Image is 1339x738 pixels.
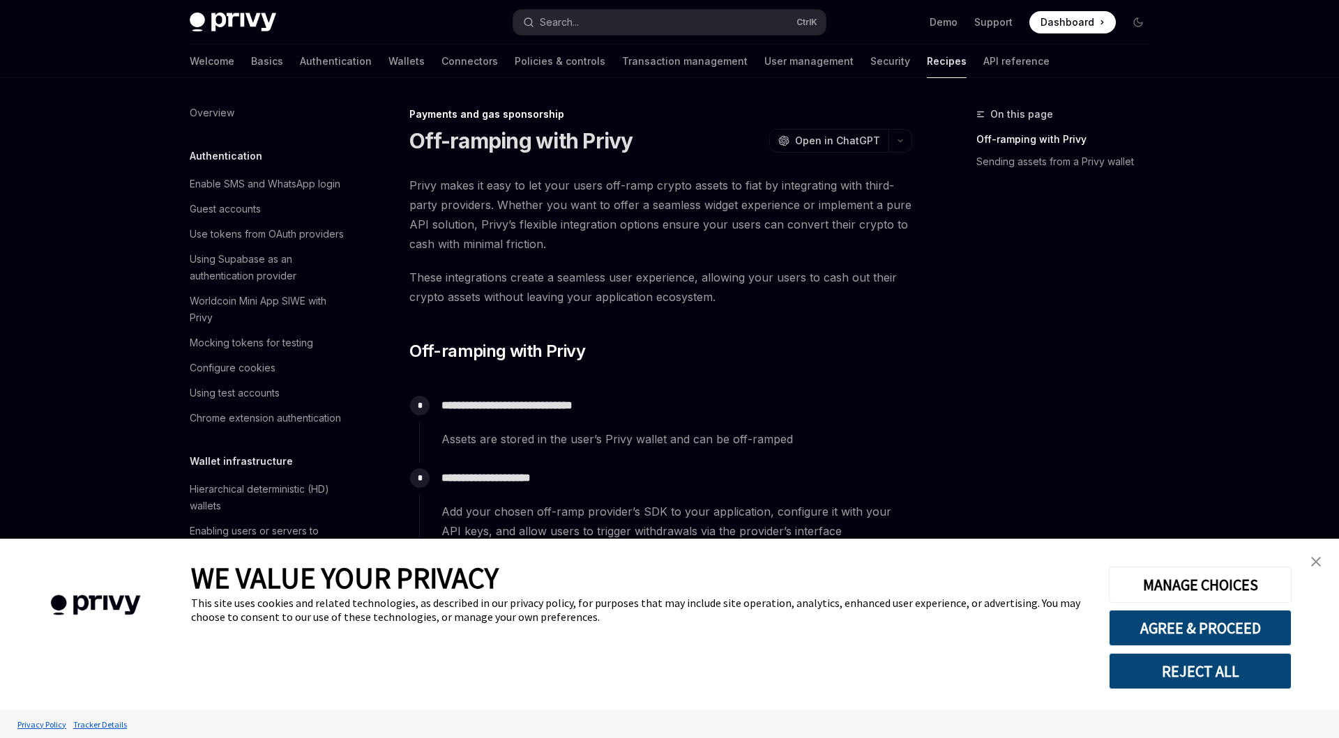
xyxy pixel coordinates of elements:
[769,129,888,153] button: Open in ChatGPT
[179,289,357,330] a: Worldcoin Mini App SIWE with Privy
[179,100,357,125] a: Overview
[409,340,585,362] span: Off-ramping with Privy
[190,45,234,78] a: Welcome
[190,360,275,376] div: Configure cookies
[764,45,854,78] a: User management
[409,176,912,254] span: Privy makes it easy to let your users off-ramp crypto assets to fiat by integrating with third-pa...
[179,222,357,247] a: Use tokens from OAuth providers
[513,10,826,35] button: Search...CtrlK
[179,330,357,355] a: Mocking tokens for testing
[190,410,341,426] div: Chrome extension authentication
[515,45,605,78] a: Policies & controls
[179,380,357,406] a: Using test accounts
[179,406,357,431] a: Chrome extension authentication
[179,477,357,518] a: Hierarchical deterministic (HD) wallets
[976,128,1160,151] a: Off-ramping with Privy
[190,453,293,470] h5: Wallet infrastructure
[409,128,633,153] h1: Off-ramping with Privy
[300,45,372,78] a: Authentication
[190,148,262,164] h5: Authentication
[190,335,313,351] div: Mocking tokens for testing
[191,560,499,596] span: WE VALUE YOUR PRIVACY
[796,17,817,28] span: Ctrl K
[190,105,234,121] div: Overview
[190,226,344,243] div: Use tokens from OAuth providers
[1302,548,1330,576] a: close banner
[190,13,276,32] img: dark logo
[983,45,1050,78] a: API reference
[179,197,357,222] a: Guest accounts
[70,712,130,737] a: Tracker Details
[976,151,1160,173] a: Sending assets from a Privy wallet
[190,523,349,556] div: Enabling users or servers to execute transactions
[190,176,340,192] div: Enable SMS and WhatsApp login
[441,429,911,449] span: Assets are stored in the user’s Privy wallet and can be off-ramped
[1109,567,1292,603] button: MANAGE CHOICES
[795,134,880,148] span: Open in ChatGPT
[540,14,579,31] div: Search...
[21,575,170,636] img: company logo
[990,106,1053,123] span: On this page
[179,171,357,197] a: Enable SMS and WhatsApp login
[179,355,357,380] a: Configure cookies
[409,107,912,121] div: Payments and gas sponsorship
[1029,11,1116,33] a: Dashboard
[191,596,1088,624] div: This site uses cookies and related technologies, as described in our privacy policy, for purposes...
[190,481,349,514] div: Hierarchical deterministic (HD) wallets
[409,268,912,307] span: These integrations create a seamless user experience, allowing your users to cash out their crypt...
[388,45,425,78] a: Wallets
[190,293,349,326] div: Worldcoin Mini App SIWE with Privy
[441,502,911,541] span: Add your chosen off-ramp provider’s SDK to your application, configure it with your API keys, and...
[251,45,283,78] a: Basics
[974,15,1013,29] a: Support
[1127,11,1149,33] button: Toggle dark mode
[1109,610,1292,646] button: AGREE & PROCEED
[930,15,958,29] a: Demo
[179,247,357,289] a: Using Supabase as an authentication provider
[1109,653,1292,689] button: REJECT ALL
[622,45,748,78] a: Transaction management
[14,712,70,737] a: Privacy Policy
[927,45,967,78] a: Recipes
[190,385,280,401] div: Using test accounts
[1311,557,1321,567] img: close banner
[190,251,349,284] div: Using Supabase as an authentication provider
[441,45,498,78] a: Connectors
[870,45,910,78] a: Security
[179,518,357,560] a: Enabling users or servers to execute transactions
[190,201,261,217] div: Guest accounts
[1041,15,1094,29] span: Dashboard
